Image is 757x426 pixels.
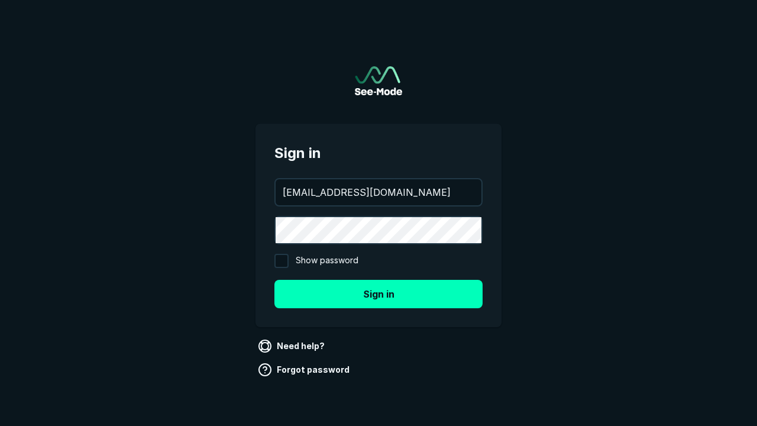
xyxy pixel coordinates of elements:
[255,360,354,379] a: Forgot password
[355,66,402,95] img: See-Mode Logo
[274,280,483,308] button: Sign in
[276,179,481,205] input: your@email.com
[355,66,402,95] a: Go to sign in
[274,143,483,164] span: Sign in
[255,337,329,356] a: Need help?
[296,254,358,268] span: Show password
